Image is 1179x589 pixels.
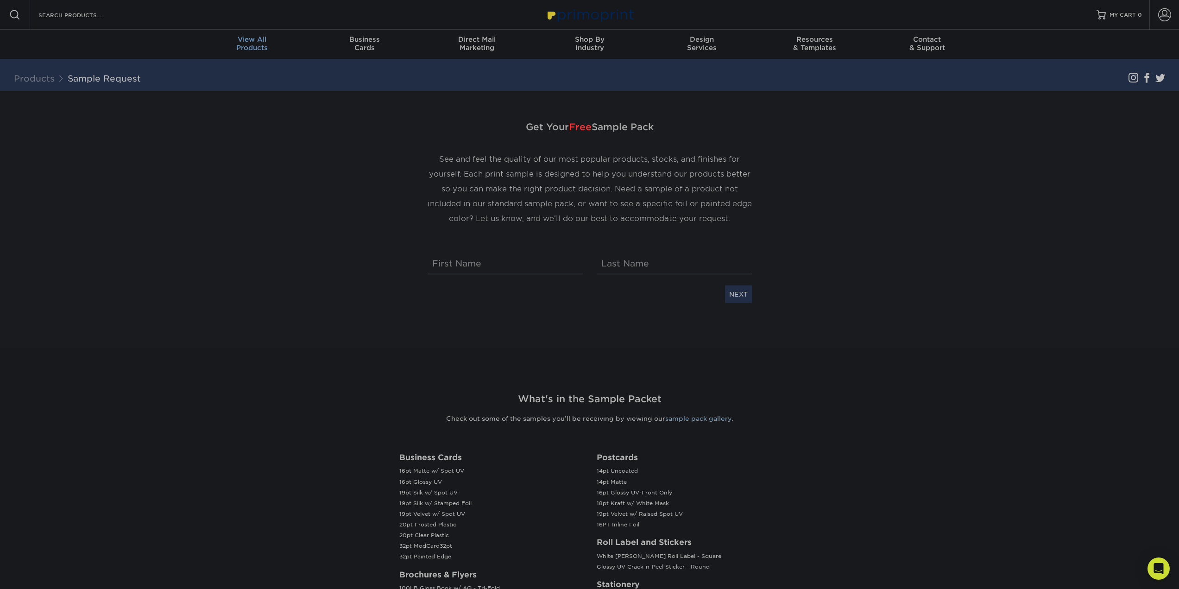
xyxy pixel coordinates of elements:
[319,414,861,423] p: Check out some of the samples you’ll be receiving by viewing our .
[569,121,592,133] span: Free
[1147,557,1170,580] div: Open Intercom Messenger
[421,30,533,59] a: Direct MailMarketing
[871,30,984,59] a: Contact& Support
[38,9,128,20] input: SEARCH PRODUCTS.....
[597,551,780,572] p: White [PERSON_NAME] Roll Label - Square Glossy UV Crack-n-Peel Sticker - Round
[646,35,758,52] div: Services
[758,30,871,59] a: Resources& Templates
[1110,11,1136,19] span: MY CART
[646,30,758,59] a: DesignServices
[428,155,752,223] span: See and feel the quality of our most popular products, stocks, and finishes for yourself. Each pr...
[533,35,646,52] div: Industry
[196,35,309,44] span: View All
[308,35,421,44] span: Business
[597,580,780,589] h3: Stationery
[428,113,752,141] span: Get Your Sample Pack
[14,73,55,83] a: Products
[533,35,646,44] span: Shop By
[421,35,533,52] div: Marketing
[308,30,421,59] a: BusinessCards
[319,392,861,406] h2: What's in the Sample Packet
[758,35,871,52] div: & Templates
[597,538,780,547] h3: Roll Label and Stickers
[758,35,871,44] span: Resources
[597,453,780,462] h3: Postcards
[196,30,309,59] a: View AllProducts
[533,30,646,59] a: Shop ByIndustry
[597,466,780,530] p: 14pt Uncoated 14pt Matte 16pt Glossy UV-Front Only 18pt Kraft w/ White Mask 19pt Velvet w/ Raised...
[196,35,309,52] div: Products
[646,35,758,44] span: Design
[543,5,636,25] img: Primoprint
[68,73,141,83] a: Sample Request
[399,570,583,579] h3: Brochures & Flyers
[725,285,752,303] a: NEXT
[308,35,421,52] div: Cards
[399,453,583,462] h3: Business Cards
[871,35,984,52] div: & Support
[399,466,583,562] p: 16pt Matte w/ Spot UV 16pt Glossy UV 19pt Silk w/ Spot UV 19pt Silk w/ Stamped Foil 19pt Velvet w...
[1138,12,1142,18] span: 0
[2,561,79,586] iframe: Google Customer Reviews
[665,415,731,422] a: sample pack gallery
[421,35,533,44] span: Direct Mail
[871,35,984,44] span: Contact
